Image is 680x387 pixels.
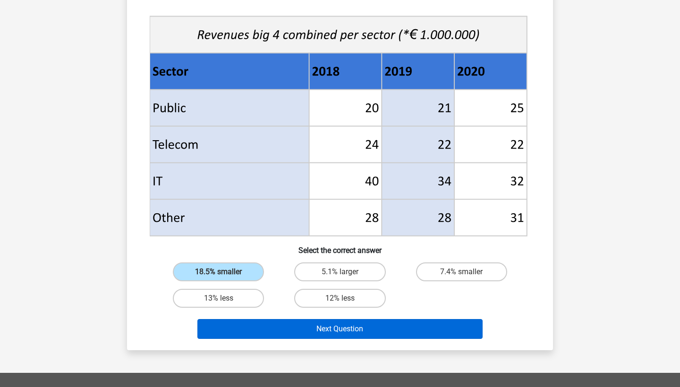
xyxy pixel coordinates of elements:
button: Next Question [197,319,483,339]
h6: Select the correct answer [142,238,538,255]
label: 18.5% smaller [173,262,264,281]
label: 13% less [173,289,264,308]
label: 7.4% smaller [416,262,507,281]
label: 12% less [294,289,385,308]
label: 5.1% larger [294,262,385,281]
